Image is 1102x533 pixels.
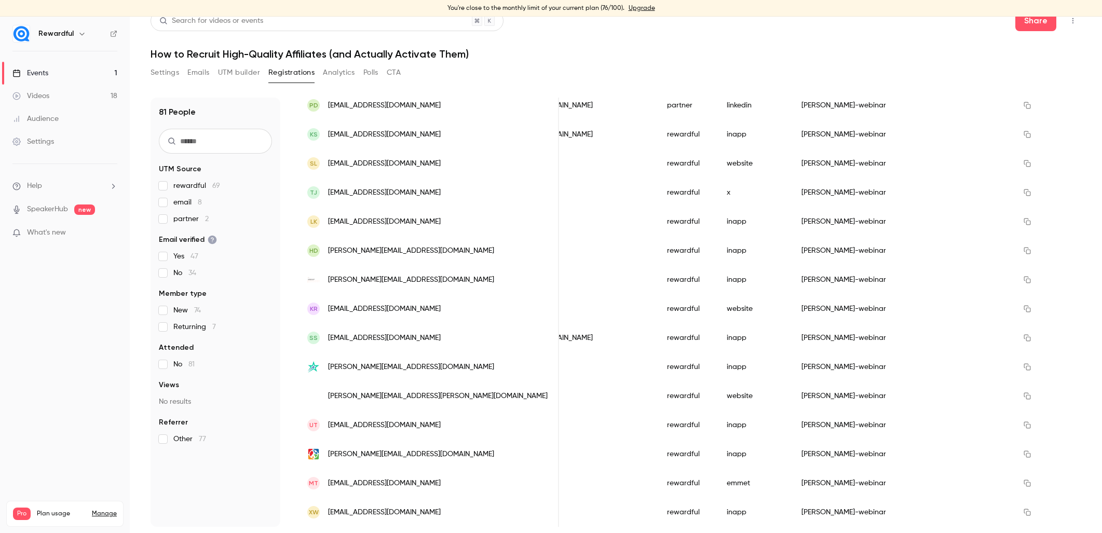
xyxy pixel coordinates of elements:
div: rewardful [657,149,716,178]
div: linkedin [716,91,791,120]
div: [PERSON_NAME]-webinar [791,120,896,149]
span: What's new [27,227,66,238]
span: partner [173,214,209,224]
span: Help [27,181,42,192]
a: SpeakerHub [27,204,68,215]
span: [PERSON_NAME][EMAIL_ADDRESS][DOMAIN_NAME] [328,245,494,256]
section: facet-groups [159,164,272,444]
div: website [716,381,791,411]
div: rewardful [657,207,716,236]
iframe: Noticeable Trigger [105,228,117,238]
div: rewardful [657,498,716,527]
span: [EMAIL_ADDRESS][DOMAIN_NAME] [328,420,441,431]
button: Emails [187,64,209,81]
span: HD [309,246,318,255]
span: Pro [13,508,31,520]
span: New [173,305,201,316]
span: [EMAIL_ADDRESS][DOMAIN_NAME] [328,216,441,227]
button: Registrations [268,64,315,81]
span: MT [309,479,318,488]
div: rewardful [657,381,716,411]
span: SS [309,333,318,343]
span: Email verified [159,235,217,245]
span: new [74,204,95,215]
span: [EMAIL_ADDRESS][DOMAIN_NAME] [328,158,441,169]
span: Plan usage [37,510,86,518]
span: Yes [173,251,198,262]
button: UTM builder [218,64,260,81]
div: [PERSON_NAME]-webinar [791,469,896,498]
div: [PERSON_NAME]-webinar [791,294,896,323]
div: rewardful [657,265,716,294]
div: website [716,294,791,323]
div: rewardful [657,236,716,265]
span: [PERSON_NAME][EMAIL_ADDRESS][PERSON_NAME][DOMAIN_NAME] [328,391,548,402]
li: help-dropdown-opener [12,181,117,192]
span: Member type [159,289,207,299]
div: [PERSON_NAME]-webinar [791,178,896,207]
div: inapp [716,498,791,527]
div: rewardful [657,469,716,498]
span: TJ [310,188,317,197]
span: KR [310,304,318,313]
div: inapp [716,440,791,469]
span: [PERSON_NAME][EMAIL_ADDRESS][DOMAIN_NAME] [328,449,494,460]
img: floqer.com [307,277,320,283]
div: inapp [716,323,791,352]
span: [PERSON_NAME][EMAIL_ADDRESS][DOMAIN_NAME] [328,275,494,285]
div: rewardful [657,178,716,207]
div: x [716,178,791,207]
div: [PERSON_NAME]-webinar [791,91,896,120]
span: Views [159,380,179,390]
span: 8 [198,199,202,206]
span: 69 [212,182,220,189]
span: Attended [159,343,194,353]
button: Analytics [323,64,355,81]
div: website [716,149,791,178]
a: Upgrade [629,4,655,12]
p: No results [159,397,272,407]
div: [PERSON_NAME]-webinar [791,381,896,411]
div: emmet [716,469,791,498]
button: Polls [363,64,378,81]
div: partner [657,91,716,120]
h1: 81 People [159,106,196,118]
div: [PERSON_NAME]-webinar [791,149,896,178]
button: CTA [387,64,401,81]
img: sellerchamp.com [307,361,320,373]
span: No [173,359,195,370]
span: No [173,268,196,278]
div: rewardful [657,294,716,323]
span: [PERSON_NAME][EMAIL_ADDRESS][DOMAIN_NAME] [328,362,494,373]
div: [PERSON_NAME]-webinar [791,352,896,381]
img: Rewardful [13,25,30,42]
button: Settings [151,64,179,81]
div: [PERSON_NAME]-webinar [791,265,896,294]
div: Search for videos or events [159,16,263,26]
button: Share [1015,10,1056,31]
span: Referrer [159,417,188,428]
span: [EMAIL_ADDRESS][DOMAIN_NAME] [328,333,441,344]
div: inapp [716,265,791,294]
div: inapp [716,236,791,265]
span: 81 [188,361,195,368]
span: [EMAIL_ADDRESS][DOMAIN_NAME] [328,507,441,518]
span: Other [173,434,206,444]
div: Audience [12,114,59,124]
span: [EMAIL_ADDRESS][DOMAIN_NAME] [328,304,441,315]
div: inapp [716,207,791,236]
span: [EMAIL_ADDRESS][DOMAIN_NAME] [328,100,441,111]
span: 2 [205,215,209,223]
div: [URL][DOMAIN_NAME] [511,323,657,352]
span: 74 [194,307,201,314]
div: Events [12,68,48,78]
div: [PERSON_NAME]-webinar [791,498,896,527]
div: [URL][DOMAIN_NAME] [511,91,657,120]
img: edyou.com [307,393,320,399]
span: 7 [212,323,216,331]
div: rewardful [657,323,716,352]
div: Settings [12,136,54,147]
div: [PERSON_NAME]-webinar [791,207,896,236]
span: rewardful [173,181,220,191]
div: inapp [716,352,791,381]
